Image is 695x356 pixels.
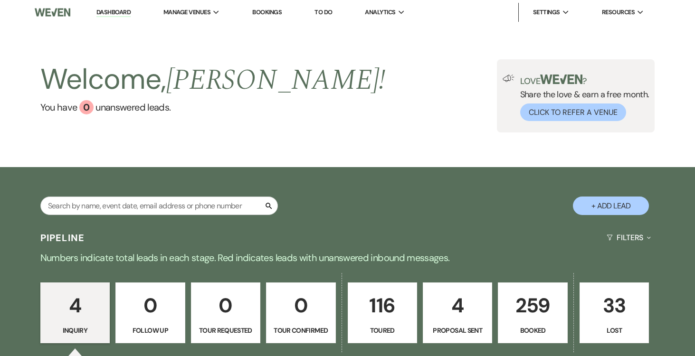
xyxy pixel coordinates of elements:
span: [PERSON_NAME] ! [166,58,386,102]
span: Analytics [365,8,395,17]
p: 116 [354,290,411,321]
a: 33Lost [580,282,649,343]
p: 4 [47,290,104,321]
p: Love ? [520,75,649,85]
span: Manage Venues [163,8,210,17]
button: Click to Refer a Venue [520,103,626,121]
a: 0Follow Up [115,282,185,343]
p: Inquiry [47,325,104,336]
span: Resources [602,8,635,17]
a: 116Toured [348,282,417,343]
span: Settings [533,8,560,17]
p: 33 [586,290,643,321]
p: 0 [197,290,254,321]
a: You have 0 unanswered leads. [40,100,386,114]
div: 0 [79,100,94,114]
p: Follow Up [122,325,179,336]
img: loud-speaker-illustration.svg [503,75,514,82]
a: 259Booked [498,282,567,343]
p: Toured [354,325,411,336]
p: 0 [122,290,179,321]
button: Filters [603,225,655,250]
p: Booked [504,325,561,336]
p: Proposal Sent [429,325,486,336]
p: 4 [429,290,486,321]
p: 259 [504,290,561,321]
h2: Welcome, [40,59,386,100]
h3: Pipeline [40,231,85,244]
a: Dashboard [96,8,131,17]
img: weven-logo-green.svg [540,75,582,84]
button: + Add Lead [573,197,649,215]
input: Search by name, event date, email address or phone number [40,197,278,215]
a: 0Tour Confirmed [266,282,335,343]
a: 4Proposal Sent [423,282,492,343]
a: Bookings [252,8,282,16]
p: Tour Requested [197,325,254,336]
p: Tour Confirmed [272,325,329,336]
a: 0Tour Requested [191,282,260,343]
div: Share the love & earn a free month. [514,75,649,121]
img: Weven Logo [35,2,70,22]
p: Lost [586,325,643,336]
p: 0 [272,290,329,321]
p: Numbers indicate total leads in each stage. Red indicates leads with unanswered inbound messages. [6,250,690,265]
a: 4Inquiry [40,282,110,343]
a: To Do [314,8,332,16]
